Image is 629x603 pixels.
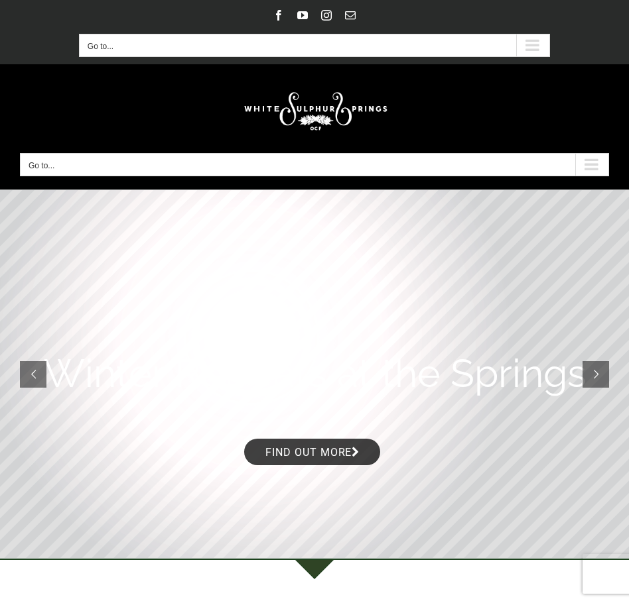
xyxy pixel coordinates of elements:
button: Go to... [20,153,609,176]
span: Go to... [88,42,113,51]
span: Go to... [29,161,54,170]
img: White Sulphur Springs Logo [238,78,391,140]
nav: Main Menu Mobile [20,153,609,176]
nav: Secondary Mobile Menu [79,34,550,57]
rs-layer: Winter Retreats at the Springs [44,349,587,398]
a: Find out more [244,439,380,465]
button: Go to... [79,34,550,57]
